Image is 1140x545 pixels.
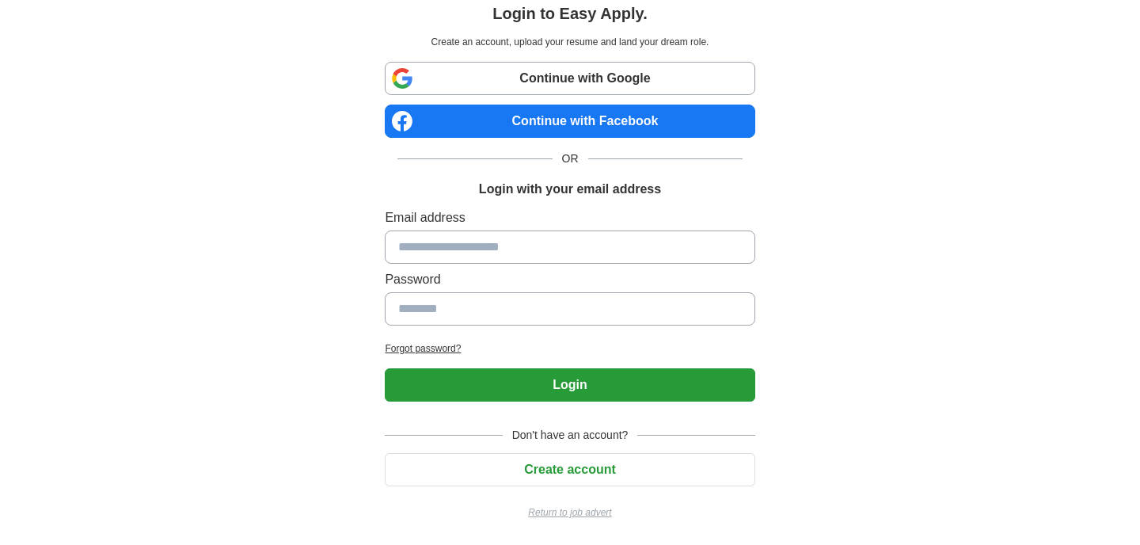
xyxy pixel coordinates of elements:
a: Create account [385,463,754,476]
a: Continue with Google [385,62,754,95]
span: OR [553,151,588,167]
h1: Login with your email address [479,180,661,199]
span: Don't have an account? [503,427,638,444]
a: Continue with Facebook [385,105,754,138]
label: Email address [385,208,754,227]
a: Forgot password? [385,341,754,356]
button: Create account [385,453,754,486]
h1: Login to Easy Apply. [492,2,648,25]
p: Create an account, upload your resume and land your dream role. [388,35,751,49]
button: Login [385,368,754,402]
label: Password [385,270,754,289]
a: Return to job advert [385,505,754,520]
